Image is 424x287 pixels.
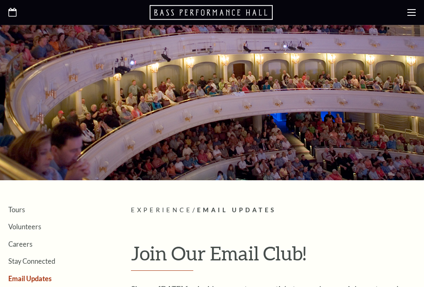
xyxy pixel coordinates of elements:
[8,240,32,248] a: Careers
[8,275,52,282] a: Email Updates
[8,206,25,213] a: Tours
[197,206,276,213] span: Email Updates
[131,243,416,271] h1: Join Our Email Club!
[8,223,41,231] a: Volunteers
[131,206,192,213] span: Experience
[131,205,416,216] p: /
[8,257,55,265] a: Stay Connected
